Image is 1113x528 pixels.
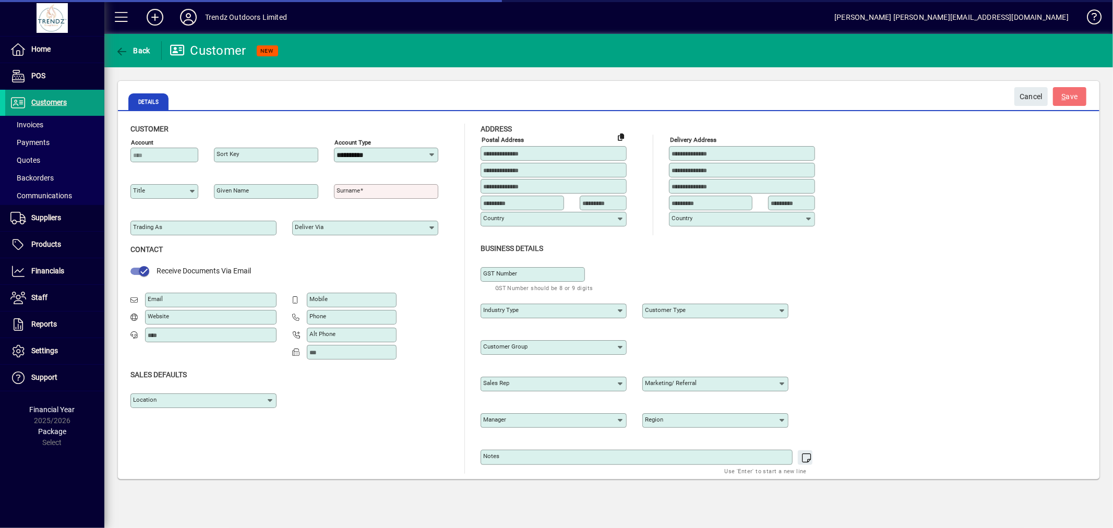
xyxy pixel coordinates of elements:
span: Financial Year [30,405,75,414]
a: Communications [5,187,104,205]
span: Home [31,45,51,53]
a: Invoices [5,116,104,134]
mat-label: Email [148,295,163,303]
button: Profile [172,8,205,27]
a: Staff [5,285,104,311]
div: [PERSON_NAME] [PERSON_NAME][EMAIL_ADDRESS][DOMAIN_NAME] [834,9,1069,26]
span: Cancel [1020,88,1043,105]
mat-hint: Use 'Enter' to start a new line [725,465,807,477]
span: Reports [31,320,57,328]
span: S [1062,92,1066,101]
mat-label: Region [645,416,663,423]
span: Address [481,125,512,133]
span: ave [1062,88,1078,105]
a: Support [5,365,104,391]
span: Settings [31,346,58,355]
span: Business details [481,244,543,253]
span: Quotes [10,156,40,164]
span: Receive Documents Via Email [157,267,251,275]
div: Trendz Outdoors Limited [205,9,287,26]
mat-label: Sort key [217,150,239,158]
a: Knowledge Base [1079,2,1100,36]
span: Sales defaults [130,370,187,379]
mat-label: Phone [309,313,326,320]
span: NEW [261,47,274,54]
mat-label: Country [483,214,504,222]
span: Package [38,427,66,436]
a: Payments [5,134,104,151]
span: Invoices [10,121,43,129]
mat-label: Mobile [309,295,328,303]
a: Reports [5,311,104,338]
a: Financials [5,258,104,284]
mat-label: Alt Phone [309,330,336,338]
a: Settings [5,338,104,364]
mat-label: Sales rep [483,379,509,387]
span: Financials [31,267,64,275]
app-page-header-button: Back [104,41,162,60]
mat-hint: GST Number should be 8 or 9 digits [495,282,593,294]
mat-label: Customer group [483,343,528,350]
span: Backorders [10,174,54,182]
span: Back [115,46,150,55]
span: Details [128,93,169,110]
mat-label: Notes [483,452,499,460]
mat-label: Country [672,214,692,222]
span: Contact [130,245,163,254]
mat-label: Website [148,313,169,320]
span: POS [31,71,45,80]
mat-label: Customer type [645,306,686,314]
mat-label: GST Number [483,270,517,277]
span: Suppliers [31,213,61,222]
mat-label: Location [133,396,157,403]
mat-label: Account [131,139,153,146]
mat-label: Account Type [334,139,371,146]
span: Communications [10,191,72,200]
span: Payments [10,138,50,147]
button: Save [1053,87,1086,106]
mat-label: Marketing/ Referral [645,379,697,387]
a: POS [5,63,104,89]
mat-label: Given name [217,187,249,194]
a: Suppliers [5,205,104,231]
a: Quotes [5,151,104,169]
div: Customer [170,42,246,59]
button: Cancel [1014,87,1048,106]
mat-label: Trading as [133,223,162,231]
a: Products [5,232,104,258]
span: Products [31,240,61,248]
button: Copy to Delivery address [613,128,629,145]
mat-label: Title [133,187,145,194]
a: Home [5,37,104,63]
span: Customers [31,98,67,106]
mat-label: Surname [337,187,360,194]
span: Staff [31,293,47,302]
span: Customer [130,125,169,133]
mat-label: Industry type [483,306,519,314]
a: Backorders [5,169,104,187]
span: Support [31,373,57,381]
mat-label: Deliver via [295,223,324,231]
button: Add [138,8,172,27]
mat-label: Manager [483,416,506,423]
button: Back [113,41,153,60]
